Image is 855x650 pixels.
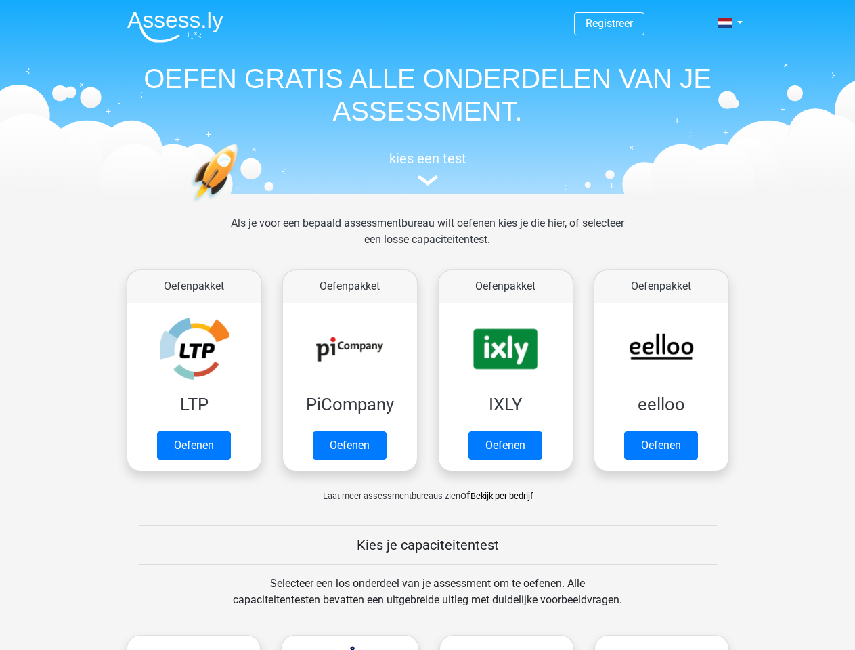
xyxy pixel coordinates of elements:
[157,431,231,460] a: Oefenen
[116,62,739,127] h1: OEFEN GRATIS ALLE ONDERDELEN VAN JE ASSESSMENT.
[468,431,542,460] a: Oefenen
[313,431,387,460] a: Oefenen
[116,150,739,167] h5: kies een test
[323,491,460,501] span: Laat meer assessmentbureaus zien
[624,431,698,460] a: Oefenen
[470,491,533,501] a: Bekijk per bedrijf
[220,215,635,264] div: Als je voor een bepaald assessmentbureau wilt oefenen kies je die hier, of selecteer een losse ca...
[116,477,739,504] div: of
[418,175,438,186] img: assessment
[116,150,739,186] a: kies een test
[586,17,633,30] a: Registreer
[191,144,290,266] img: oefenen
[139,537,717,553] h5: Kies je capaciteitentest
[220,576,635,624] div: Selecteer een los onderdeel van je assessment om te oefenen. Alle capaciteitentesten bevatten een...
[127,11,223,43] img: Assessly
